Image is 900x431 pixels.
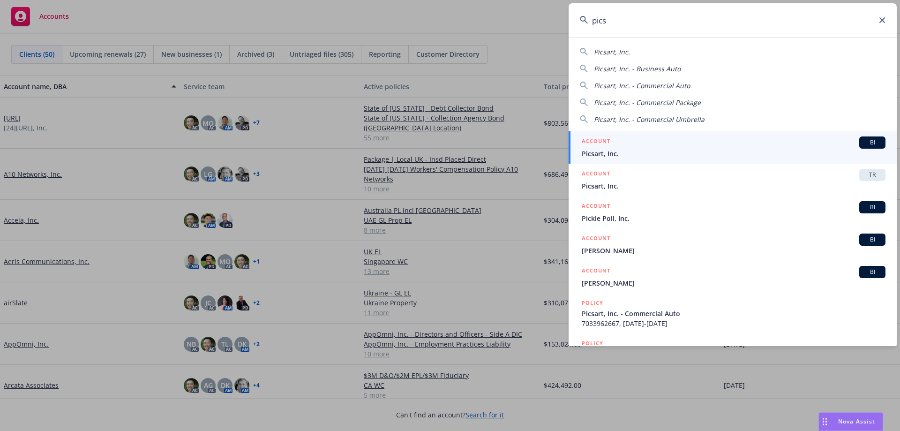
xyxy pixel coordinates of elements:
button: Nova Assist [818,412,883,431]
h5: POLICY [582,339,603,348]
span: [PERSON_NAME] [582,246,885,256]
h5: ACCOUNT [582,136,610,148]
span: Picsart, Inc. - Commercial Umbrella [594,115,705,124]
a: ACCOUNTBI[PERSON_NAME] [569,261,897,293]
span: Picsart, Inc. [594,47,630,56]
span: Picsart, Inc. - Commercial Auto [582,309,885,318]
a: ACCOUNTBIPicsart, Inc. [569,131,897,164]
span: [PERSON_NAME] [582,278,885,288]
span: Picsart, Inc. - Business Auto [594,64,681,73]
a: ACCOUNTBI[PERSON_NAME] [569,228,897,261]
a: ACCOUNTTRPicsart, Inc. [569,164,897,196]
span: BI [863,235,882,244]
h5: ACCOUNT [582,169,610,180]
a: ACCOUNTBIPickle Poll, Inc. [569,196,897,228]
h5: ACCOUNT [582,201,610,212]
span: TR [863,171,882,179]
span: Picsart, Inc. [582,149,885,159]
span: Nova Assist [838,417,875,425]
span: Picsart, Inc. - Commercial Auto [594,81,690,90]
h5: ACCOUNT [582,234,610,245]
input: Search... [569,3,897,37]
div: Drag to move [819,413,831,431]
span: Picsart, Inc. [582,181,885,191]
span: BI [863,203,882,212]
span: 7033962667, [DATE]-[DATE] [582,318,885,328]
a: POLICY [569,333,897,374]
h5: POLICY [582,298,603,308]
h5: ACCOUNT [582,266,610,277]
span: BI [863,268,882,276]
span: Pickle Poll, Inc. [582,213,885,223]
span: Picsart, Inc. - Commercial Package [594,98,701,107]
span: BI [863,138,882,147]
a: POLICYPicsart, Inc. - Commercial Auto7033962667, [DATE]-[DATE] [569,293,897,333]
